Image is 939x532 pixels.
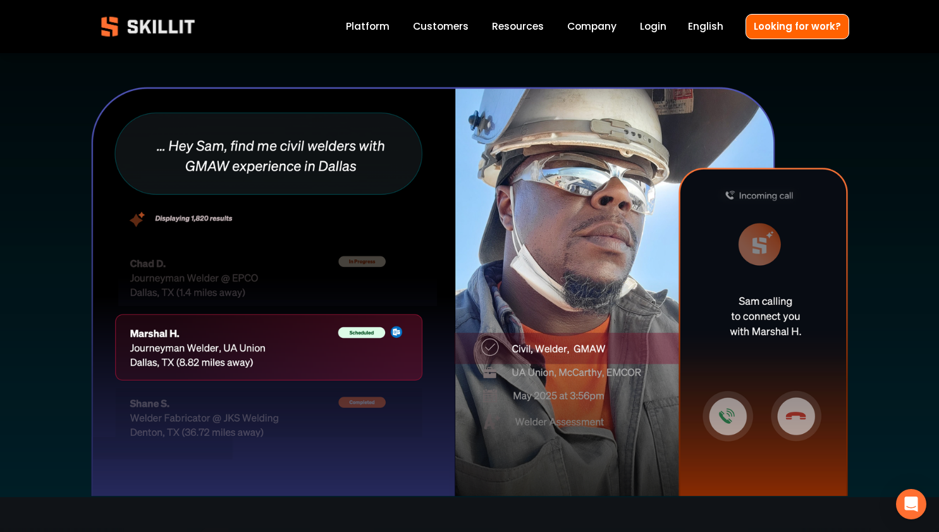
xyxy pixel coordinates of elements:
a: Company [567,18,617,35]
a: folder dropdown [492,18,544,35]
span: English [688,19,723,34]
a: Looking for work? > [424,5,515,18]
div: Open Intercom Messenger [896,489,926,519]
div: language picker [688,18,723,35]
img: Skillit [90,8,206,46]
a: Customers [413,18,469,35]
span: Resources [492,19,544,34]
a: Looking for work? [746,14,849,39]
a: Login [640,18,666,35]
a: Platform [346,18,390,35]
